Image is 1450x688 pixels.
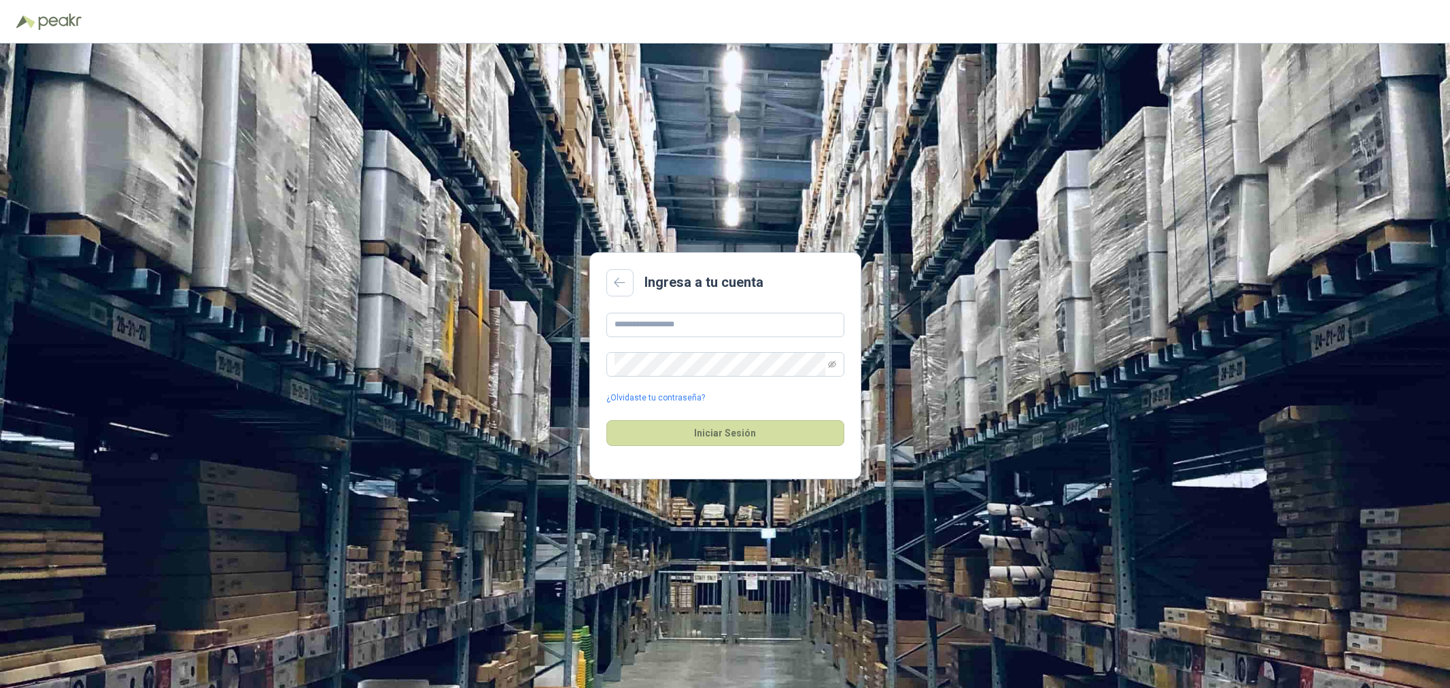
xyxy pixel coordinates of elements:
button: Iniciar Sesión [606,420,844,446]
span: eye-invisible [828,360,836,368]
a: ¿Olvidaste tu contraseña? [606,392,705,405]
h2: Ingresa a tu cuenta [644,272,763,293]
img: Logo [16,15,35,29]
img: Peakr [38,14,82,30]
